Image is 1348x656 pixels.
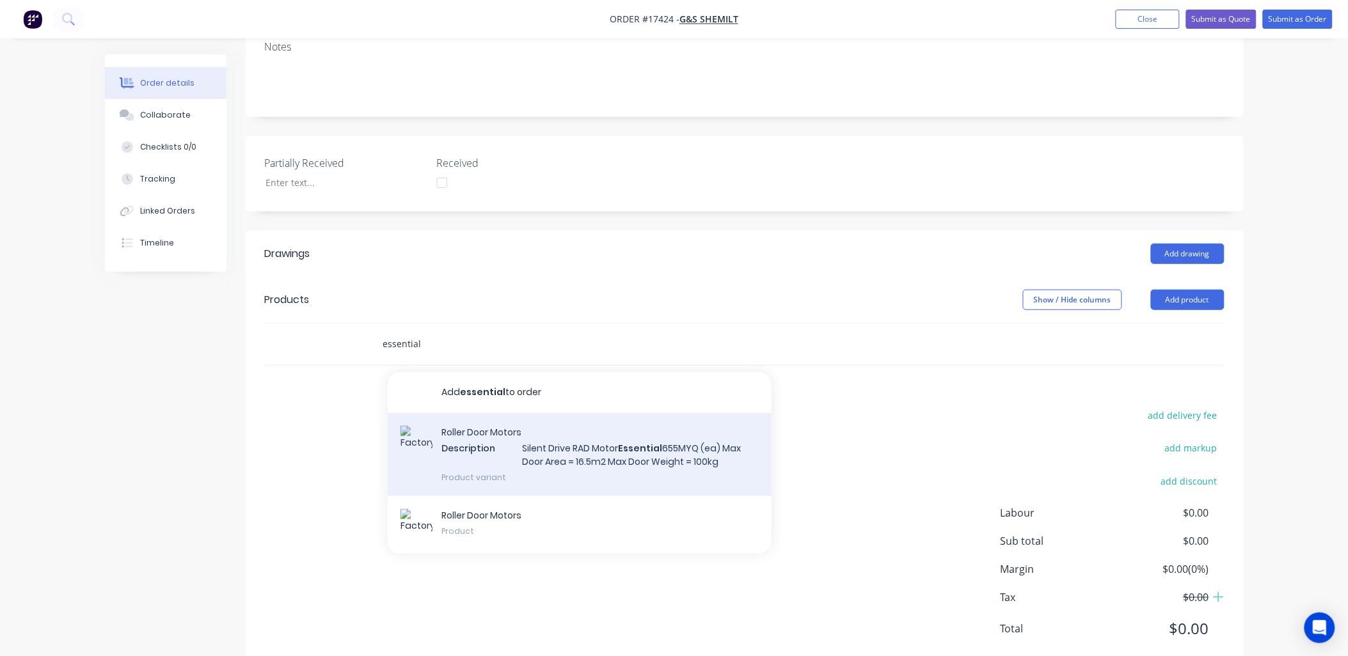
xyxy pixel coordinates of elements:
[1159,439,1225,457] button: add markup
[610,13,679,26] span: Order #17424 -
[1142,407,1225,424] button: add delivery fee
[140,109,191,121] div: Collaborate
[1263,10,1333,29] button: Submit as Order
[105,131,226,163] button: Checklists 0/0
[1114,618,1209,641] span: $0.00
[1151,290,1225,310] button: Add product
[105,99,226,131] button: Collaborate
[1186,10,1257,29] button: Submit as Quote
[1114,505,1209,520] span: $0.00
[1155,472,1225,489] button: add discount
[383,331,638,357] input: Start typing to add a product...
[1151,244,1225,264] button: Add drawing
[388,372,772,413] button: Addessentialto order
[105,195,226,227] button: Linked Orders
[437,155,597,171] label: Received
[140,141,196,153] div: Checklists 0/0
[679,13,738,26] a: G&S Shemilt
[140,205,195,217] div: Linked Orders
[1023,290,1122,310] button: Show / Hide columns
[1116,10,1180,29] button: Close
[1304,613,1335,643] div: Open Intercom Messenger
[140,77,194,89] div: Order details
[1114,561,1209,577] span: $0.00 ( 0 %)
[265,292,310,308] div: Products
[265,155,425,171] label: Partially Received
[1001,533,1114,549] span: Sub total
[140,237,174,249] div: Timeline
[1001,590,1114,605] span: Tax
[105,163,226,195] button: Tracking
[105,67,226,99] button: Order details
[105,227,226,259] button: Timeline
[1001,621,1114,637] span: Total
[140,173,175,185] div: Tracking
[1001,505,1114,520] span: Labour
[23,10,42,29] img: Factory
[265,41,1225,53] div: Notes
[1114,533,1209,549] span: $0.00
[265,246,310,262] div: Drawings
[1114,590,1209,605] span: $0.00
[1001,561,1114,577] span: Margin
